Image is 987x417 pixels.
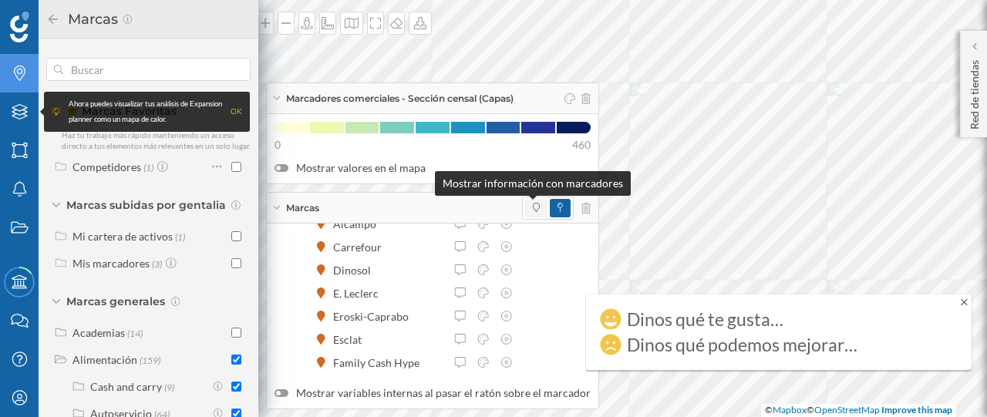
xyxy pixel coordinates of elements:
[286,201,319,215] span: Marcas
[333,378,368,394] div: Gadis
[152,257,162,270] span: (3)
[814,404,880,415] a: OpenStreetMap
[66,197,226,213] span: Marcas subidas por gentalia
[333,285,386,301] div: E. Leclerc
[72,326,125,339] div: Academias
[333,239,389,255] div: Carrefour
[69,96,223,127] div: Ahora puedes visualizar tus análisis de Expansion planner como un mapa de calor.
[286,92,514,106] span: Marcadores comerciales - Sección censal (Capas)
[127,326,143,339] span: (14)
[140,353,160,366] span: (159)
[10,12,29,42] img: Geoblink Logo
[333,216,384,232] div: Alcampo
[66,294,165,309] span: Marcas generales
[275,160,591,176] label: Mostrar valores en el mapa
[72,353,137,366] div: Alimentación
[967,54,982,129] p: Red de tiendas
[175,230,185,243] span: (1)
[164,380,174,393] span: (9)
[881,404,952,415] a: Improve this map
[572,137,591,153] span: 460
[72,160,141,173] div: Competidores
[72,257,150,270] div: Mis marcadores
[275,137,281,153] span: 0
[333,262,379,278] div: Dinosol
[627,337,857,352] div: Dinos qué podemos mejorar…
[627,311,783,327] div: Dinos qué te gusta…
[31,11,86,25] span: Soporte
[231,104,242,119] div: OK
[60,7,122,32] h2: Marcas
[333,355,466,371] div: Family Cash Hypermarket
[435,171,631,196] div: Mostrar información con marcadores
[761,404,956,417] div: © ©
[90,380,162,393] div: Cash and carry
[143,160,153,173] span: (1)
[333,308,416,325] div: Eroski-Caprabo
[72,230,173,243] div: Mi cartera de activos
[333,331,369,348] div: Esclat
[275,385,591,401] label: Mostrar variables internas al pasar el ratón sobre el marcador
[773,404,807,415] a: Mapbox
